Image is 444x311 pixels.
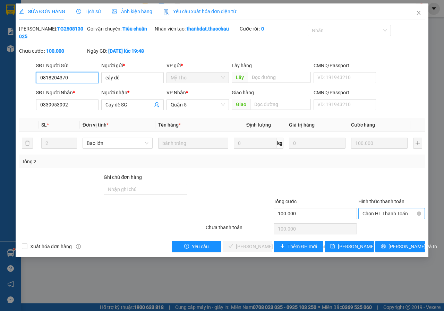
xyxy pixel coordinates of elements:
[375,241,425,252] button: printer[PERSON_NAME] và In
[76,9,81,14] span: clock-circle
[388,243,437,250] span: [PERSON_NAME] và In
[184,244,189,249] span: exclamation-circle
[172,241,221,252] button: exclamation-circleYêu cầu
[76,244,81,249] span: info-circle
[46,48,64,54] b: 100.000
[166,62,229,69] div: VP gửi
[19,47,86,55] div: Chưa cước :
[22,138,33,149] button: delete
[3,45,50,58] span: 1 - Hộp ([PERSON_NAME] )
[27,243,75,250] span: Xuất hóa đơn hàng
[154,102,160,107] span: user-add
[381,244,386,249] span: printer
[53,34,103,43] td: CC:
[274,199,297,204] span: Tổng cước
[122,26,147,32] b: Tiêu chuẩn
[358,199,404,204] label: Hình thức thanh toán
[104,174,142,180] label: Ghi chú đơn hàng
[104,184,187,195] input: Ghi chú đơn hàng
[280,244,285,249] span: plus
[166,90,186,95] span: VP Nhận
[2,34,53,43] td: CR:
[3,15,45,21] span: [PERSON_NAME]
[276,138,283,149] span: kg
[101,89,164,96] div: Người nhận
[87,47,154,55] div: Ngày GD:
[112,9,117,14] span: picture
[192,243,209,250] span: Yêu cầu
[54,15,80,21] span: Tăng Long
[54,23,85,29] span: 0832992022
[288,243,317,250] span: Thêm ĐH mới
[163,9,169,15] img: icon
[232,63,252,68] span: Lấy hàng
[325,241,374,252] button: save[PERSON_NAME] đổi
[223,241,272,252] button: check[PERSON_NAME] và [PERSON_NAME] hàng
[261,26,264,32] b: 0
[87,138,148,148] span: Bao lớn
[205,224,273,236] div: Chưa thanh toán
[232,72,248,83] span: Lấy
[417,211,421,216] span: close-circle
[19,9,65,14] span: SỬA ĐƠN HÀNG
[87,25,154,33] div: Gói vận chuyển:
[76,9,101,14] span: Lịch sử
[171,100,225,110] span: Quận 5
[246,122,271,128] span: Định lượng
[248,72,310,83] input: Dọc đường
[250,99,310,110] input: Dọc đường
[22,158,172,165] div: Tổng: 2
[274,241,323,252] button: plusThêm ĐH mới
[83,122,109,128] span: Đơn vị tính
[54,7,103,14] p: Nhận:
[3,7,53,14] p: Gửi từ:
[171,72,225,83] span: Mỹ Tho
[351,122,375,128] span: Cước hàng
[11,35,14,42] span: 0
[409,3,428,23] button: Close
[187,26,229,32] b: thanhdat.thaochau
[232,90,254,95] span: Giao hàng
[155,25,238,33] div: Nhân viên tạo:
[19,25,86,40] div: [PERSON_NAME]:
[101,62,164,69] div: Người gửi
[3,23,37,29] span: 02838228121
[351,138,408,149] input: 0
[68,7,88,14] span: Bến Tre
[41,122,47,128] span: SL
[330,244,335,249] span: save
[36,89,99,96] div: SĐT Người Nhận
[289,122,315,128] span: Giá trị hàng
[112,9,152,14] span: Ảnh kiện hàng
[240,25,306,33] div: Cước rồi :
[158,122,181,128] span: Tên hàng
[314,62,376,69] div: CMND/Passport
[338,243,383,250] span: [PERSON_NAME] đổi
[232,99,250,110] span: Giao
[314,89,376,96] div: CMND/Passport
[62,35,79,42] span: 20.000
[413,138,422,149] button: plus
[158,138,228,149] input: VD: Bàn, Ghế
[289,138,345,149] input: 0
[36,62,99,69] div: SĐT Người Gửi
[19,9,24,14] span: edit
[163,9,237,14] span: Yêu cầu xuất hóa đơn điện tử
[108,48,144,54] b: [DATE] lúc 19:48
[362,208,421,219] span: Chọn HT Thanh Toán
[91,49,99,55] span: SL:
[19,7,37,14] span: Quận 5
[416,10,421,16] span: close
[99,48,103,55] span: 1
